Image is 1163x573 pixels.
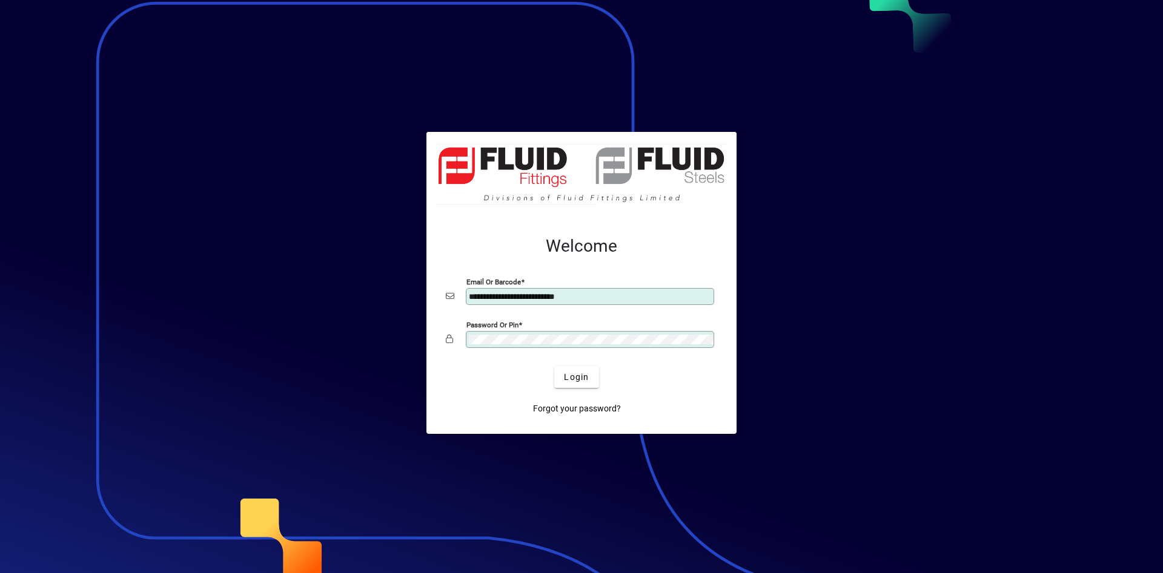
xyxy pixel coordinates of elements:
mat-label: Password or Pin [466,321,519,329]
button: Login [554,366,598,388]
span: Forgot your password? [533,402,621,415]
h2: Welcome [446,236,717,257]
mat-label: Email or Barcode [466,278,521,286]
span: Login [564,371,589,384]
a: Forgot your password? [528,398,626,419]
